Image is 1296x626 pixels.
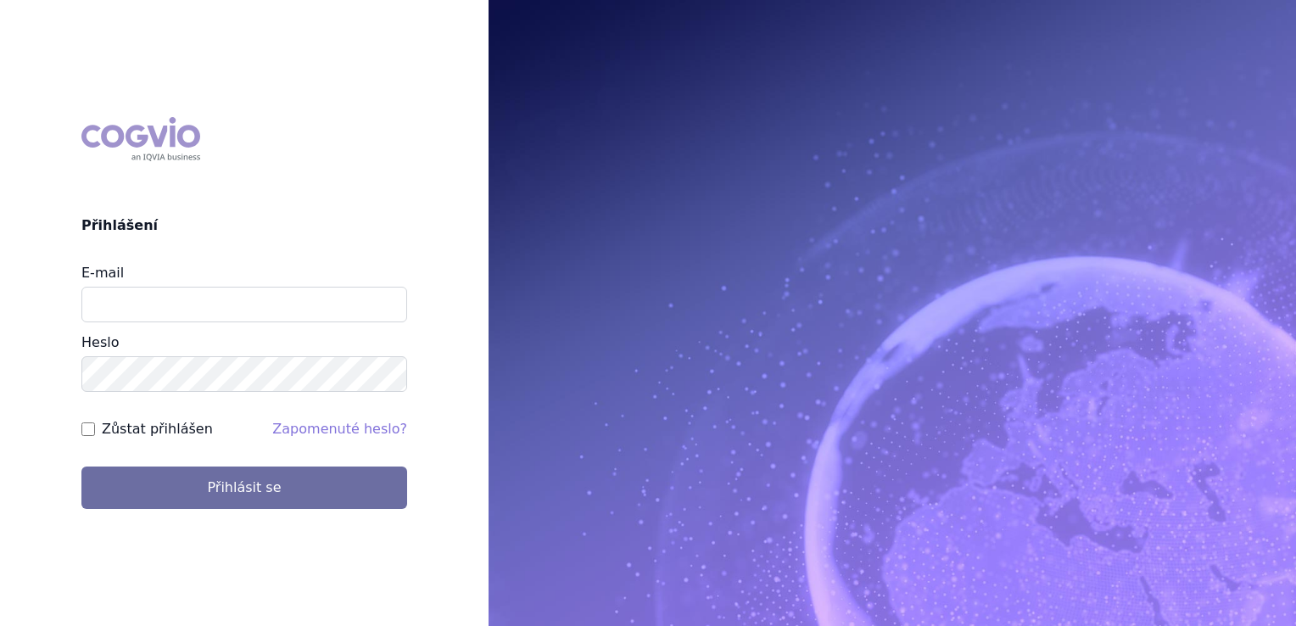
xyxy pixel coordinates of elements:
div: COGVIO [81,117,200,161]
label: E-mail [81,265,124,281]
h2: Přihlášení [81,215,407,236]
label: Heslo [81,334,119,350]
label: Zůstat přihlášen [102,419,213,439]
a: Zapomenuté heslo? [272,421,407,437]
button: Přihlásit se [81,467,407,509]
